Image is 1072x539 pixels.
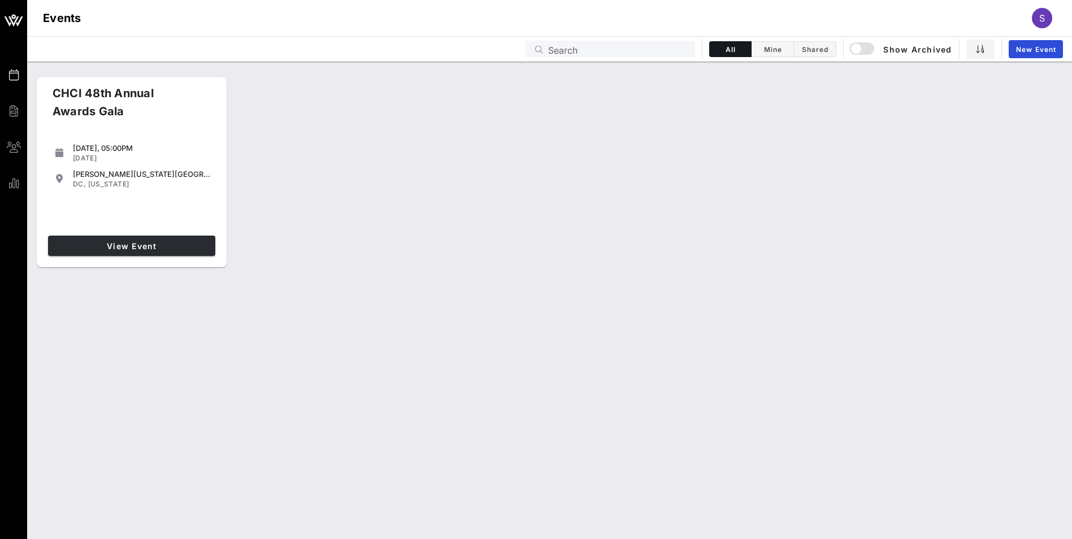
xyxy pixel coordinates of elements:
div: [DATE] [73,154,211,163]
div: S [1032,8,1052,28]
span: New Event [1015,45,1056,54]
span: View Event [53,241,211,251]
span: Show Archived [851,42,952,56]
button: Show Archived [850,39,952,59]
div: [PERSON_NAME][US_STATE][GEOGRAPHIC_DATA] [73,169,211,179]
span: [US_STATE] [88,180,129,188]
span: S [1039,12,1045,24]
span: DC, [73,180,86,188]
button: Shared [794,41,836,57]
div: [DATE], 05:00PM [73,144,211,153]
span: Shared [801,45,829,54]
div: CHCI 48th Annual Awards Gala [44,84,203,129]
span: All [717,45,744,54]
span: Mine [758,45,787,54]
a: View Event [48,236,215,256]
button: All [709,41,752,57]
a: New Event [1009,40,1063,58]
h1: Events [43,9,81,27]
button: Mine [752,41,794,57]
